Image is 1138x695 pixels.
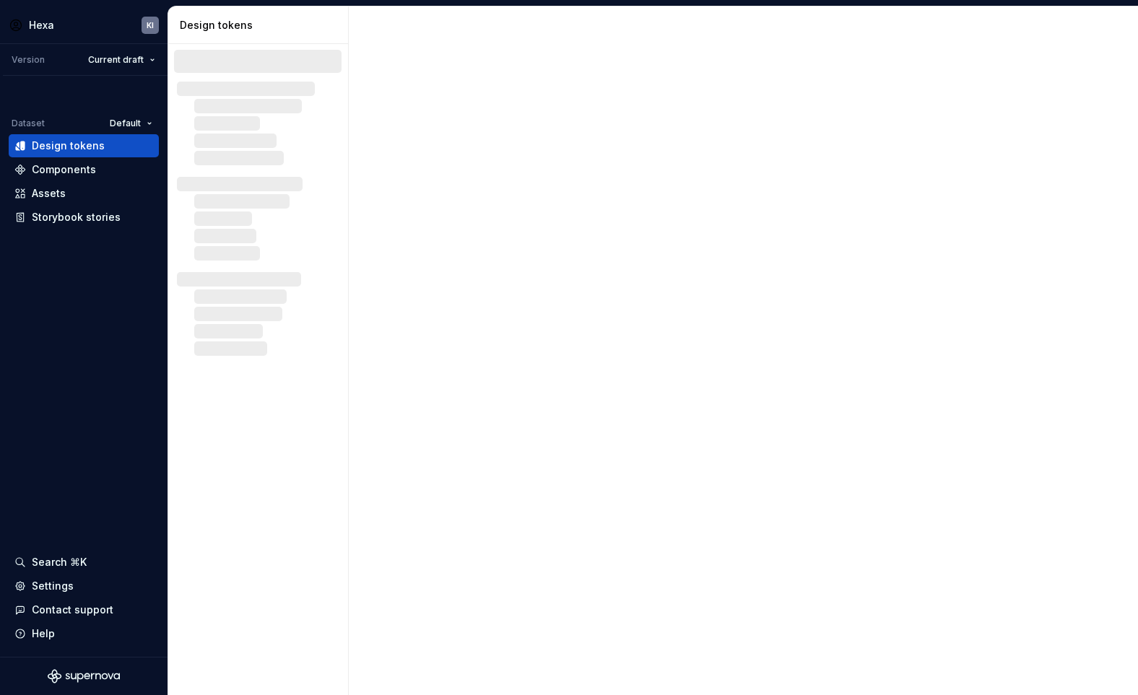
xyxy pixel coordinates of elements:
a: Storybook stories [9,206,159,229]
svg: Supernova Logo [48,669,120,683]
div: Hexa [29,18,54,32]
div: Design tokens [32,139,105,153]
div: Components [32,162,96,177]
div: Assets [32,186,66,201]
button: HexaKI [3,9,165,40]
span: Default [110,118,141,129]
button: Contact support [9,598,159,621]
button: Current draft [82,50,162,70]
div: Storybook stories [32,210,121,224]
button: Help [9,622,159,645]
div: Version [12,54,45,66]
div: Dataset [12,118,45,129]
a: Components [9,158,159,181]
a: Settings [9,574,159,598]
a: Design tokens [9,134,159,157]
button: Default [103,113,159,134]
a: Assets [9,182,159,205]
div: KI [147,19,154,31]
div: Help [32,626,55,641]
div: Contact support [32,603,113,617]
div: Search ⌘K [32,555,87,569]
div: Settings [32,579,74,593]
span: Current draft [88,54,144,66]
div: Design tokens [180,18,342,32]
button: Search ⌘K [9,551,159,574]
